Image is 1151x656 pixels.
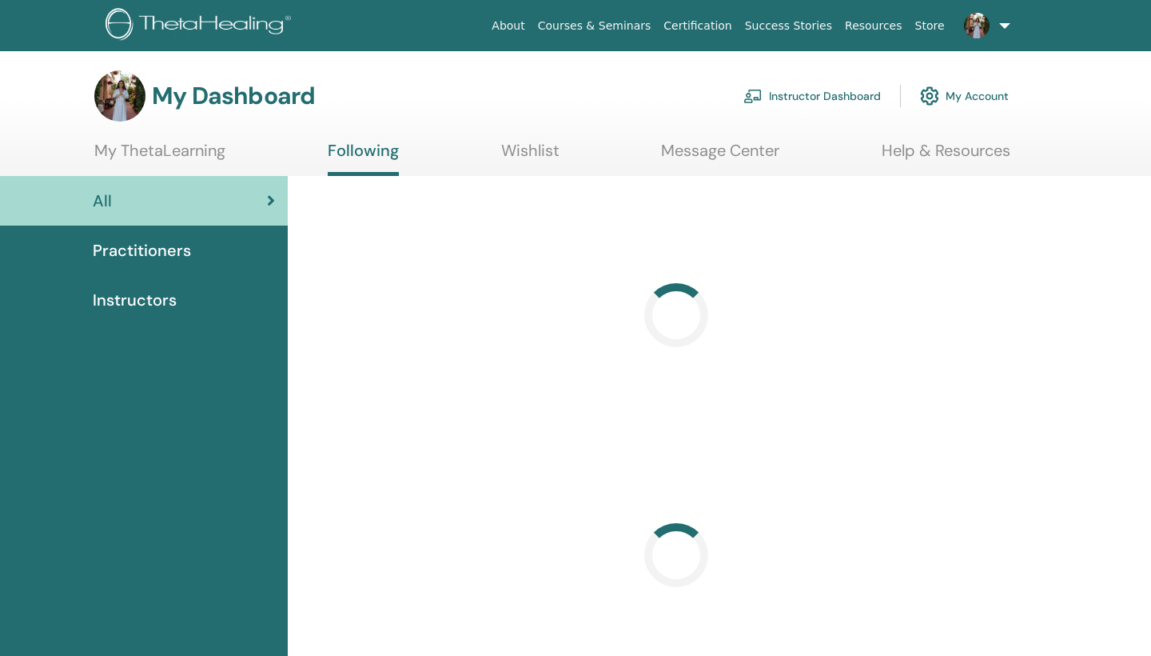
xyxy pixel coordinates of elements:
[964,13,990,38] img: default.jpg
[93,288,177,312] span: Instructors
[909,11,951,41] a: Store
[532,11,658,41] a: Courses & Seminars
[920,78,1009,114] a: My Account
[838,11,909,41] a: Resources
[94,141,225,172] a: My ThetaLearning
[485,11,531,41] a: About
[657,11,738,41] a: Certification
[152,82,315,110] h3: My Dashboard
[882,141,1010,172] a: Help & Resources
[920,82,939,110] img: cog.svg
[743,78,881,114] a: Instructor Dashboard
[93,189,112,213] span: All
[501,141,560,172] a: Wishlist
[106,8,297,44] img: logo.png
[328,141,399,176] a: Following
[661,141,779,172] a: Message Center
[743,89,763,103] img: chalkboard-teacher.svg
[94,70,145,122] img: default.jpg
[93,238,191,262] span: Practitioners
[739,11,838,41] a: Success Stories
